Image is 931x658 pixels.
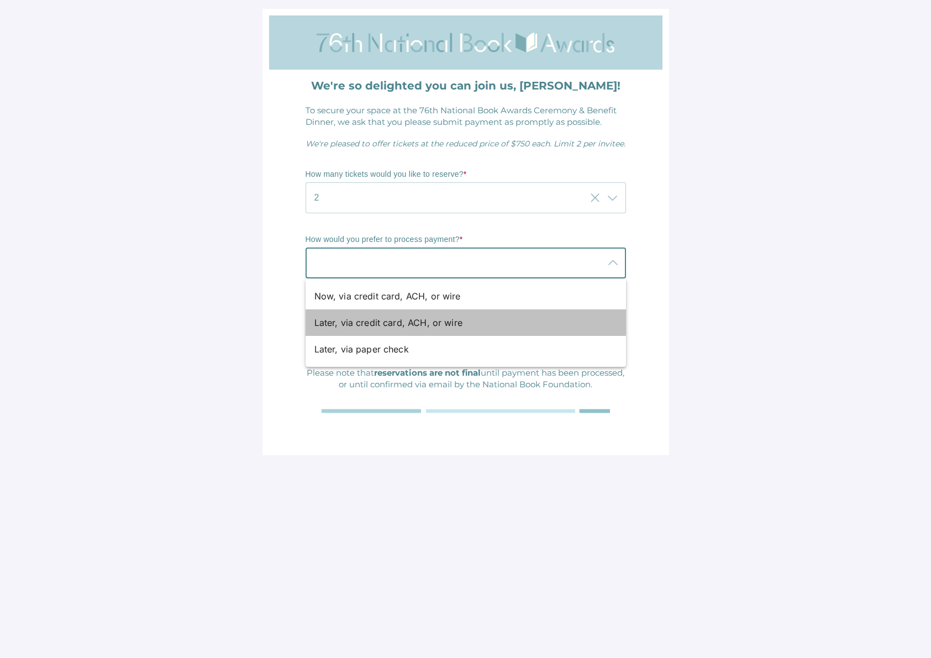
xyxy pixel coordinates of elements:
[306,234,626,245] p: How would you prefer to process payment?
[306,139,625,149] span: We're pleased to offer tickets at the reduced price of $750 each. Limit 2 per invitee.
[307,367,624,389] span: Please note that until payment has been processed, or until confirmed via email by the National B...
[588,191,602,204] i: Clear
[314,289,608,303] div: Now, via credit card, ACH, or wire
[314,191,319,204] span: 2
[311,79,620,92] strong: We're so delighted you can join us, [PERSON_NAME]!
[314,316,608,329] div: Later, via credit card, ACH, or wire
[374,367,481,378] strong: reservations are not final
[306,169,626,180] p: How many tickets would you like to reserve?
[306,105,617,127] span: To secure your space at the 76th National Book Awards Ceremony & Benefit Dinner, we ask that you ...
[314,343,608,356] div: Later, via paper check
